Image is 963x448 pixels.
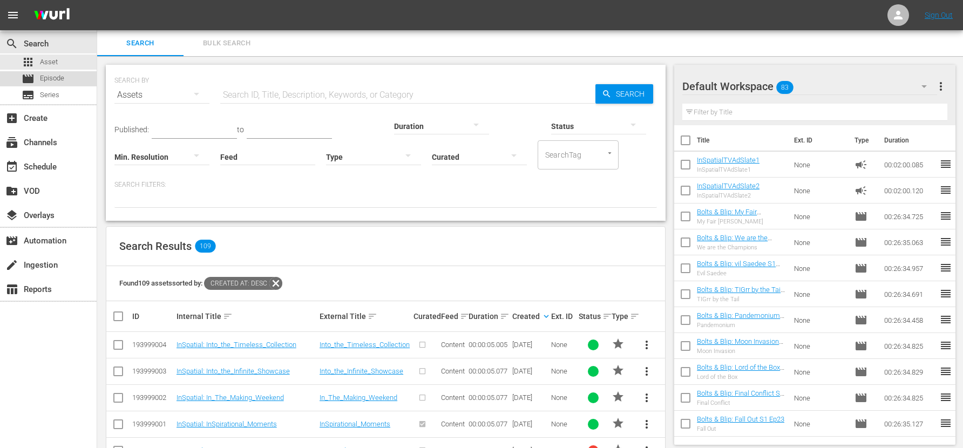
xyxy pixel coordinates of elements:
span: sort [223,311,233,321]
span: Search [612,84,653,104]
a: In_The_Making_Weekend [320,393,397,402]
span: Episode [855,236,867,249]
span: Search Results [119,240,192,253]
th: Ext. ID [788,125,848,155]
span: Bulk Search [190,37,263,50]
span: Create [5,112,18,125]
th: Duration [878,125,942,155]
a: InSpatial: Into_the_Infinite_Showcase [177,367,290,375]
a: Into_the_Infinite_Showcase [320,367,403,375]
th: Title [697,125,788,155]
button: more_vert [634,411,660,437]
td: None [790,152,851,178]
span: to [237,125,244,134]
div: 193999003 [132,367,173,375]
a: Bolts & Blip: TIGrr by the Tail S1 Ep20 [697,286,785,302]
span: Channels [5,136,18,149]
div: None [551,367,575,375]
a: Into_the_Timeless_Collection [320,341,410,349]
td: 00:26:34.825 [880,385,939,411]
span: more_vert [934,80,947,93]
button: Search [595,84,653,104]
td: None [790,229,851,255]
span: reorder [939,313,952,326]
div: Internal Title [177,310,316,323]
span: Content [441,393,465,402]
div: None [551,341,575,349]
a: Bolts & Blip: Lord of the Box S1 Ep22 [697,363,784,379]
span: Ingestion [5,259,18,271]
span: Automation [5,234,18,247]
div: [DATE] [512,341,547,349]
span: PROMO [612,364,625,377]
div: 00:00:05.077 [469,367,510,375]
span: PROMO [612,390,625,403]
div: InSpatialTVAdSlate1 [697,166,759,173]
td: 00:26:34.691 [880,281,939,307]
span: Episode [855,417,867,430]
a: InSpirational_Moments [320,420,390,428]
span: Episode [22,72,35,85]
span: reorder [939,339,952,352]
span: more_vert [640,365,653,378]
span: Published: [114,125,149,134]
span: keyboard_arrow_down [541,311,551,321]
td: 00:26:35.063 [880,229,939,255]
div: Feed [441,310,465,323]
td: 00:02:00.120 [880,178,939,203]
span: menu [6,9,19,22]
span: 83 [776,76,794,99]
div: None [551,393,575,402]
button: more_vert [934,73,947,99]
div: Pandemonium [697,322,785,329]
div: InSpatialTVAdSlate2 [697,192,759,199]
a: Bolts & Blip: Final Conflict S1 Ep26 [697,389,784,405]
span: Series [40,90,59,100]
span: 109 [195,240,215,253]
a: Bolts & Blip: My Fair [PERSON_NAME] S1 Ep17 [697,208,775,224]
span: more_vert [640,418,653,431]
td: 00:26:34.825 [880,333,939,359]
button: more_vert [634,332,660,358]
button: Open [605,148,615,158]
div: Created [512,310,547,323]
div: 00:00:05.077 [469,420,510,428]
span: Content [441,341,465,349]
span: sort [602,311,612,321]
a: Bolts & Blip: We are the ChampionsS1 Ep21 [697,234,772,250]
span: Episode [855,340,867,352]
span: VOD [5,185,18,198]
div: Default Workspace [682,71,937,101]
span: reorder [939,235,952,248]
div: My Fair [PERSON_NAME] [697,218,785,225]
span: Schedule [5,160,18,173]
a: Sign Out [925,11,953,19]
span: Episode [855,210,867,223]
span: sort [460,311,470,321]
td: None [790,385,851,411]
span: Created At: desc [204,277,269,290]
a: InSpatial: In_The_Making_Weekend [177,393,284,402]
div: 00:00:05.077 [469,393,510,402]
td: None [790,307,851,333]
div: Type [612,310,630,323]
div: External Title [320,310,410,323]
div: [DATE] [512,393,547,402]
div: Assets [114,80,209,110]
span: Overlays [5,209,18,222]
span: reorder [939,158,952,171]
button: more_vert [634,358,660,384]
a: Bolts & Blip: vil Saedee S1 Ep19 [697,260,780,276]
td: None [790,255,851,281]
div: Ext. ID [551,312,575,321]
span: more_vert [640,338,653,351]
div: Moon Invasion [697,348,785,355]
span: apps [22,56,35,69]
span: Content [441,367,465,375]
div: Curated [413,312,438,321]
td: 00:26:34.957 [880,255,939,281]
td: None [790,333,851,359]
span: reorder [939,365,952,378]
td: 00:26:35.127 [880,411,939,437]
button: more_vert [634,385,660,411]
